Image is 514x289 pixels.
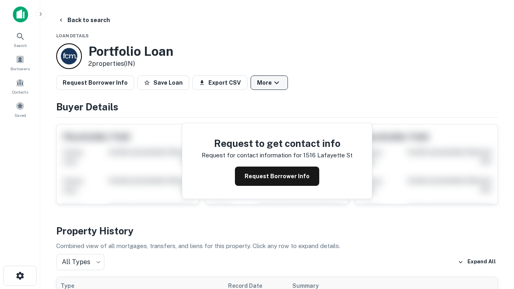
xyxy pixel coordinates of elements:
button: Expand All [456,256,498,268]
img: capitalize-icon.png [13,6,28,22]
button: More [251,75,288,90]
button: Request Borrower Info [56,75,134,90]
span: Loan Details [56,33,89,38]
p: Combined view of all mortgages, transfers, and liens for this property. Click any row to expand d... [56,241,498,251]
h4: Request to get contact info [202,136,353,151]
h3: Portfolio Loan [88,44,173,59]
a: Search [2,28,38,50]
button: Request Borrower Info [235,167,319,186]
a: Saved [2,98,38,120]
p: Request for contact information for [202,151,302,160]
button: Export CSV [192,75,247,90]
button: Save Loan [137,75,189,90]
div: All Types [56,254,104,270]
a: Contacts [2,75,38,97]
iframe: Chat Widget [474,199,514,238]
p: 1516 lafayette st [303,151,353,160]
a: Borrowers [2,52,38,73]
h4: Buyer Details [56,100,498,114]
span: Borrowers [10,65,30,72]
p: 2 properties (IN) [88,59,173,69]
span: Contacts [12,89,28,95]
span: Saved [14,112,26,118]
span: Search [14,42,27,49]
h4: Property History [56,224,498,238]
button: Back to search [55,13,113,27]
